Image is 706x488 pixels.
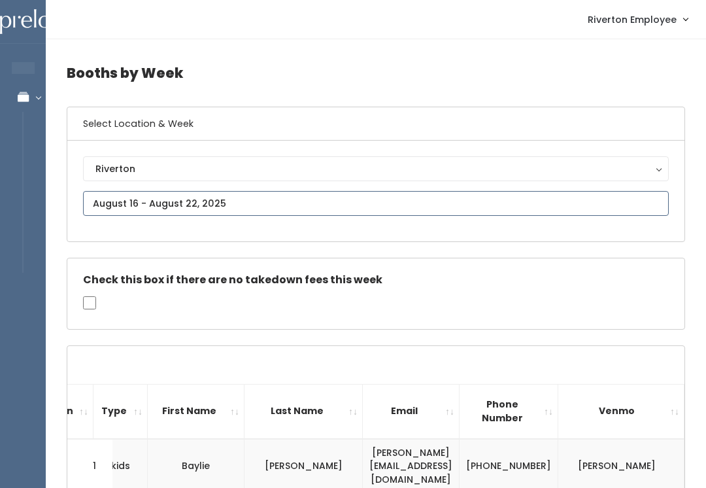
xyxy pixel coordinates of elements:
[558,384,684,438] th: Venmo: activate to sort column ascending
[93,384,148,438] th: Type: activate to sort column ascending
[460,384,558,438] th: Phone Number: activate to sort column ascending
[67,107,684,141] h6: Select Location & Week
[244,384,363,438] th: Last Name: activate to sort column ascending
[83,156,669,181] button: Riverton
[83,274,669,286] h5: Check this box if there are no takedown fees this week
[148,384,244,438] th: First Name: activate to sort column ascending
[588,12,677,27] span: Riverton Employee
[363,384,460,438] th: Email: activate to sort column ascending
[95,162,656,176] div: Riverton
[575,5,701,33] a: Riverton Employee
[67,55,685,91] h4: Booths by Week
[83,191,669,216] input: August 16 - August 22, 2025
